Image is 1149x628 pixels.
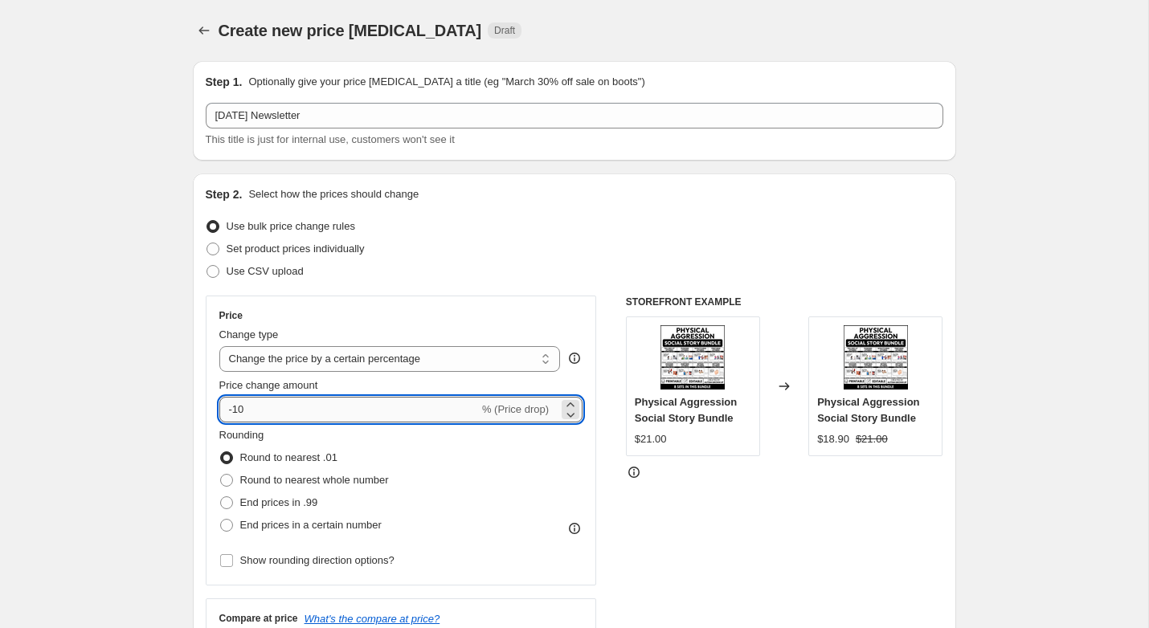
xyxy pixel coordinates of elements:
[240,519,382,531] span: End prices in a certain number
[206,103,943,128] input: 30% off holiday sale
[193,19,215,42] button: Price change jobs
[240,474,389,486] span: Round to nearest whole number
[240,451,337,463] span: Round to nearest .01
[219,379,318,391] span: Price change amount
[219,397,479,422] input: -15
[482,403,549,415] span: % (Price drop)
[206,74,243,90] h2: Step 1.
[219,612,298,625] h3: Compare at price
[248,186,419,202] p: Select how the prices should change
[219,328,279,341] span: Change type
[219,429,264,441] span: Rounding
[227,243,365,255] span: Set product prices individually
[635,431,667,447] div: $21.00
[219,309,243,322] h3: Price
[240,496,318,508] span: End prices in .99
[817,431,849,447] div: $18.90
[635,396,737,424] span: Physical Aggression Social Story Bundle
[626,296,943,308] h6: STOREFRONT EXAMPLE
[305,613,440,625] button: What's the compare at price?
[248,74,644,90] p: Optionally give your price [MEDICAL_DATA] a title (eg "March 30% off sale on boots")
[817,396,919,424] span: Physical Aggression Social Story Bundle
[227,220,355,232] span: Use bulk price change rules
[219,22,482,39] span: Create new price [MEDICAL_DATA]
[494,24,515,37] span: Draft
[227,265,304,277] span: Use CSV upload
[856,431,888,447] strike: $21.00
[240,554,395,566] span: Show rounding direction options?
[844,325,908,389] img: slide1_254fa972-42b5-4656-88e1-2aca834f995f_80x.png
[566,350,583,366] div: help
[206,133,455,145] span: This title is just for internal use, customers won't see it
[660,325,725,389] img: slide1_254fa972-42b5-4656-88e1-2aca834f995f_80x.png
[206,186,243,202] h2: Step 2.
